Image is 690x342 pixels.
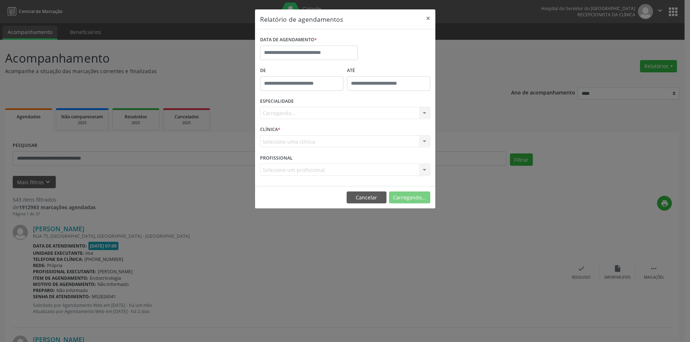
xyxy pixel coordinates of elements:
button: Close [421,9,435,27]
label: CLÍNICA [260,124,280,135]
label: ESPECIALIDADE [260,96,294,107]
label: ATÉ [347,65,430,76]
h5: Relatório de agendamentos [260,14,343,24]
label: De [260,65,343,76]
button: Cancelar [347,191,386,204]
label: DATA DE AGENDAMENTO [260,34,317,46]
label: PROFISSIONAL [260,152,293,164]
button: Carregando... [389,191,430,204]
